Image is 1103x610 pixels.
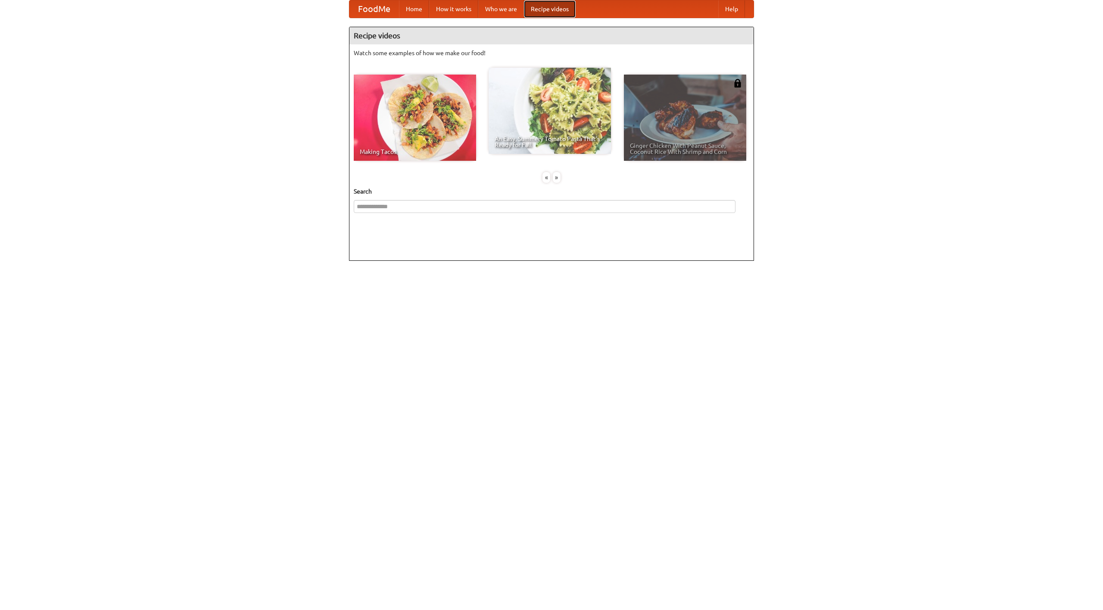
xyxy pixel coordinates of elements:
span: An Easy, Summery Tomato Pasta That's Ready for Fall [495,136,605,148]
div: » [553,172,561,183]
h4: Recipe videos [349,27,754,44]
a: Who we are [478,0,524,18]
p: Watch some examples of how we make our food! [354,49,749,57]
a: Recipe videos [524,0,576,18]
a: Help [718,0,745,18]
a: Making Tacos [354,75,476,161]
a: Home [399,0,429,18]
a: FoodMe [349,0,399,18]
a: How it works [429,0,478,18]
span: Making Tacos [360,149,470,155]
a: An Easy, Summery Tomato Pasta That's Ready for Fall [489,68,611,154]
div: « [542,172,550,183]
h5: Search [354,187,749,196]
img: 483408.png [733,79,742,88]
